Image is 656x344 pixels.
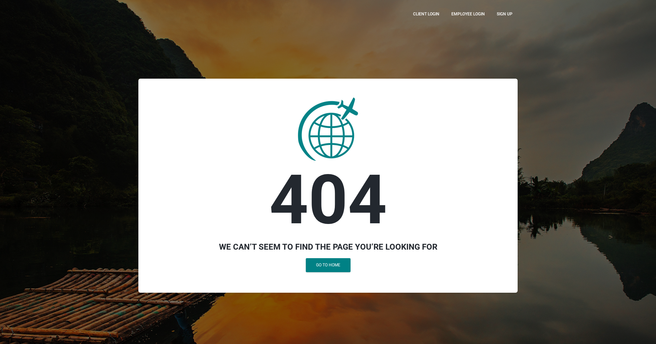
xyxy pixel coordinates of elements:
a: Employee Login [446,5,490,23]
a: Sign up [492,5,518,23]
p: We can’t seem to find the page you’re looking for [145,243,511,251]
h1: 404 [145,161,511,239]
a: Go to Home [306,258,351,272]
a: CLient Login [408,5,445,23]
img: travel-icon.png [298,97,358,161]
